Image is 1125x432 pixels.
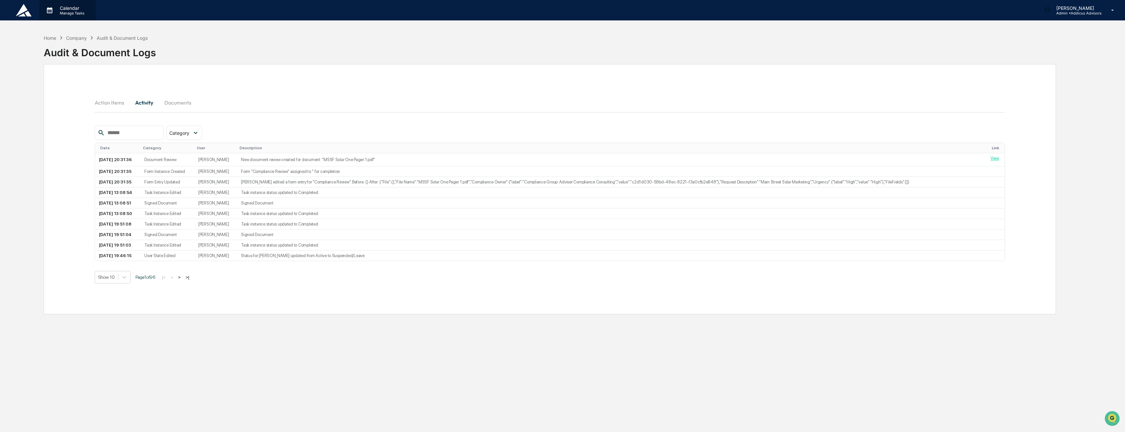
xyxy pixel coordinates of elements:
[95,219,141,229] td: [DATE] 19:51:08
[55,5,88,11] p: Calendar
[22,57,83,62] div: We're available if you need us!
[46,111,80,116] a: Powered byPylon
[95,208,141,219] td: [DATE] 13:08:50
[140,251,194,261] td: User State Edited
[112,52,120,60] button: Start new chat
[160,275,168,280] button: |<
[183,275,191,280] button: >|
[194,177,237,187] td: [PERSON_NAME]
[22,50,108,57] div: Start new chat
[194,208,237,219] td: [PERSON_NAME]
[13,83,42,89] span: Preclearance
[66,35,87,41] div: Company
[237,251,987,261] td: Status for [PERSON_NAME] updated from Active to Suspended/Leave
[237,208,987,219] td: Task instance status updated to Completed
[95,198,141,208] td: [DATE] 13:08:51
[140,198,194,208] td: Signed Document
[140,166,194,177] td: Form Instance Created
[7,14,120,24] p: How can we help?
[992,146,1002,150] div: Link
[140,240,194,251] td: Task Instance Edited
[194,153,237,166] td: [PERSON_NAME]
[143,146,192,150] div: Category
[45,80,84,92] a: 🗄️Attestations
[194,187,237,198] td: [PERSON_NAME]
[48,84,53,89] div: 🗄️
[237,240,987,251] td: Task instance status updated to Completed
[17,30,108,37] input: Clear
[95,153,141,166] td: [DATE] 20:31:36
[194,219,237,229] td: [PERSON_NAME]
[65,111,80,116] span: Pylon
[95,240,141,251] td: [DATE] 19:51:03
[95,95,130,110] button: Action Items
[95,95,1005,110] div: secondary tabs example
[197,146,234,150] div: User
[169,130,189,136] span: Category
[237,177,987,187] td: [PERSON_NAME] edited a form entry for "Compliance Review". Before: {} After: {"File":{},"File Nam...
[44,35,56,41] div: Home
[95,251,141,261] td: [DATE] 19:46:15
[130,95,159,110] button: Activity
[194,229,237,240] td: [PERSON_NAME]
[140,177,194,187] td: Form Entry Updated
[97,35,148,41] div: Audit & Document Logs
[140,229,194,240] td: Signed Document
[237,219,987,229] td: Task instance status updated to Completed
[95,229,141,240] td: [DATE] 19:51:04
[240,146,984,150] div: Description
[44,41,156,59] div: Audit & Document Logs
[237,198,987,208] td: Signed Document
[54,83,82,89] span: Attestations
[140,153,194,166] td: Document Review
[194,240,237,251] td: [PERSON_NAME]
[140,219,194,229] td: Task Instance Edited
[1051,11,1102,15] p: Admin • Addicus Advisors
[169,275,175,280] button: <
[140,208,194,219] td: Task Instance Edited
[100,146,138,150] div: Date
[4,93,44,105] a: 🔎Data Lookup
[1104,410,1122,428] iframe: Open customer support
[237,153,987,166] td: New document review created for document: "MSSF Solar One Pager 1.pdf"
[237,166,987,177] td: Form "Compliance Review" assigned to '' for completion.
[194,198,237,208] td: [PERSON_NAME]
[1051,5,1102,11] p: [PERSON_NAME]
[16,4,32,16] img: logo
[13,95,41,102] span: Data Lookup
[237,187,987,198] td: Task instance status updated to Completed
[991,156,999,161] a: View
[4,80,45,92] a: 🖐️Preclearance
[95,187,141,198] td: [DATE] 13:08:54
[7,84,12,89] div: 🖐️
[159,95,197,110] button: Documents
[55,11,88,15] p: Manage Tasks
[140,187,194,198] td: Task Instance Edited
[176,275,183,280] button: >
[237,229,987,240] td: Signed Document
[135,275,155,280] span: Page 1 of 96
[7,50,18,62] img: 1746055101610-c473b297-6a78-478c-a979-82029cc54cd1
[95,166,141,177] td: [DATE] 20:31:35
[194,166,237,177] td: [PERSON_NAME]
[95,177,141,187] td: [DATE] 20:31:35
[194,251,237,261] td: [PERSON_NAME]
[7,96,12,101] div: 🔎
